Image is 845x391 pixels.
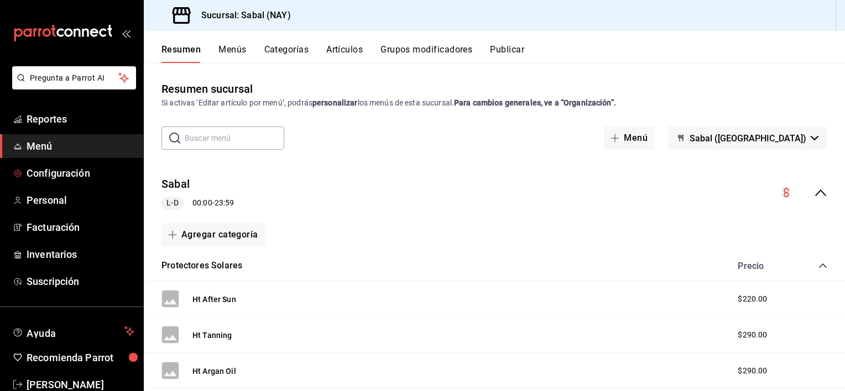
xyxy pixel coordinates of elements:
button: Ht Tanning [192,330,232,341]
span: Personal [27,193,134,208]
span: Ayuda [27,325,120,338]
span: $290.00 [738,329,767,341]
div: Si activas ‘Editar artículo por menú’, podrás los menús de esta sucursal. [161,97,827,109]
button: Agregar categoría [161,223,265,246]
div: navigation tabs [161,44,845,63]
a: Pregunta a Parrot AI [8,80,136,92]
button: Grupos modificadores [380,44,472,63]
span: $220.00 [738,293,767,305]
button: Ht Argan Oil [192,366,236,377]
button: Menús [218,44,246,63]
span: Recomienda Parrot [27,350,134,365]
input: Buscar menú [185,127,284,149]
button: Resumen [161,44,201,63]
span: Facturación [27,220,134,235]
div: 00:00 - 23:59 [161,197,234,210]
strong: personalizar [312,98,358,107]
button: Publicar [490,44,524,63]
strong: Para cambios generales, ve a “Organización”. [454,98,616,107]
button: Sabal ([GEOGRAPHIC_DATA]) [667,126,827,150]
button: collapse-category-row [818,261,827,270]
div: collapse-menu-row [144,167,845,219]
div: Resumen sucursal [161,81,253,97]
button: Ht After Sun [192,294,236,305]
div: Precio [727,261,797,271]
button: Categorías [264,44,309,63]
button: open_drawer_menu [122,29,131,38]
span: Menú [27,139,134,154]
span: $290.00 [738,365,767,377]
button: Pregunta a Parrot AI [12,66,136,89]
button: Artículos [326,44,363,63]
span: L-D [162,197,182,209]
span: Pregunta a Parrot AI [30,72,119,84]
h3: Sucursal: Sabal (NAY) [192,9,291,22]
span: Sabal ([GEOGRAPHIC_DATA]) [690,133,806,144]
span: Reportes [27,112,134,126]
span: Suscripción [27,274,134,289]
button: Menú [604,126,654,150]
button: Protectores Solares [161,260,242,272]
button: Sabal [161,176,190,192]
span: Inventarios [27,247,134,262]
span: Configuración [27,166,134,181]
